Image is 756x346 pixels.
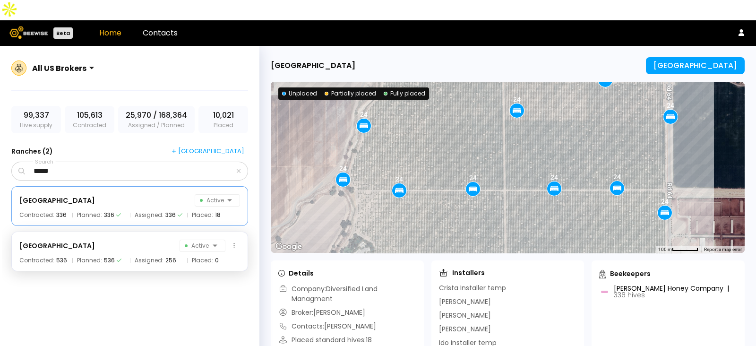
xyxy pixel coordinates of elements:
div: Beekeepers [599,269,651,278]
span: Placed: [192,258,213,263]
div: [PERSON_NAME] [439,311,491,320]
div: Partially placed [325,89,376,98]
div: All US Brokers [32,62,86,74]
div: Assigned / Planned [118,106,195,133]
span: Planned: [77,212,102,218]
div: 256 [165,258,176,263]
div: [GEOGRAPHIC_DATA] [19,240,95,251]
a: Report a map error [704,247,742,252]
button: Map Scale: 100 m per 52 pixels [655,246,701,253]
div: 18 [215,212,221,218]
div: 24 [395,175,403,183]
span: Active [185,240,209,251]
div: Unplaced [282,89,317,98]
div: [GEOGRAPHIC_DATA] [172,147,244,156]
a: Open this area in Google Maps (opens a new window) [273,241,304,253]
span: Placed: [192,212,213,218]
div: [GEOGRAPHIC_DATA] [653,61,737,70]
span: 10,021 [213,110,234,121]
div: [PERSON_NAME] [439,324,491,334]
span: 25,970 / 168,364 [126,110,187,121]
span: Active [200,195,224,206]
span: 100 m [658,247,672,252]
button: [GEOGRAPHIC_DATA] [646,57,745,74]
div: 536 [56,258,67,263]
div: | [727,284,729,293]
span: 105,613 [77,110,103,121]
div: Broker: [PERSON_NAME] [278,308,365,318]
div: Details [278,268,314,278]
div: 24 [339,164,347,172]
div: 24 [667,102,674,109]
span: Contracted: [19,258,54,263]
div: [PERSON_NAME] Honey Company [614,285,735,298]
div: 336 [104,212,114,218]
div: [PERSON_NAME] [439,297,491,307]
a: Contacts [143,27,178,38]
div: 24 [513,95,521,103]
div: 24 [613,173,621,181]
div: [GEOGRAPHIC_DATA] [19,195,95,206]
div: 24 [360,111,368,118]
div: 24 [550,173,558,181]
div: 336 [165,212,176,218]
div: Contracted [65,106,114,133]
div: Placed [198,106,248,133]
div: Company: Diversified Land Managment [278,284,416,304]
button: [GEOGRAPHIC_DATA] [168,145,248,158]
span: 99,337 [24,110,49,121]
span: Planned: [77,258,102,263]
img: Beewise logo [9,26,48,39]
div: Fully placed [384,89,425,98]
div: Beta [53,27,73,39]
span: 336 hives [614,290,645,300]
span: Assigned: [135,258,163,263]
div: 24 [661,198,669,205]
div: [GEOGRAPHIC_DATA] [271,60,355,71]
div: 0 [215,258,219,263]
h3: Ranches ( 2 ) [11,145,53,158]
div: Installers [439,268,485,277]
span: Contracted: [19,212,54,218]
img: Google [273,241,304,253]
span: Assigned: [135,212,163,218]
div: 336 [56,212,67,218]
div: Hive supply [11,106,61,133]
div: Contacts: [PERSON_NAME] [278,321,376,331]
div: Crista Installer temp [439,283,506,293]
div: 536 [104,258,115,263]
div: 24 [469,174,477,182]
a: Home [99,27,121,38]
